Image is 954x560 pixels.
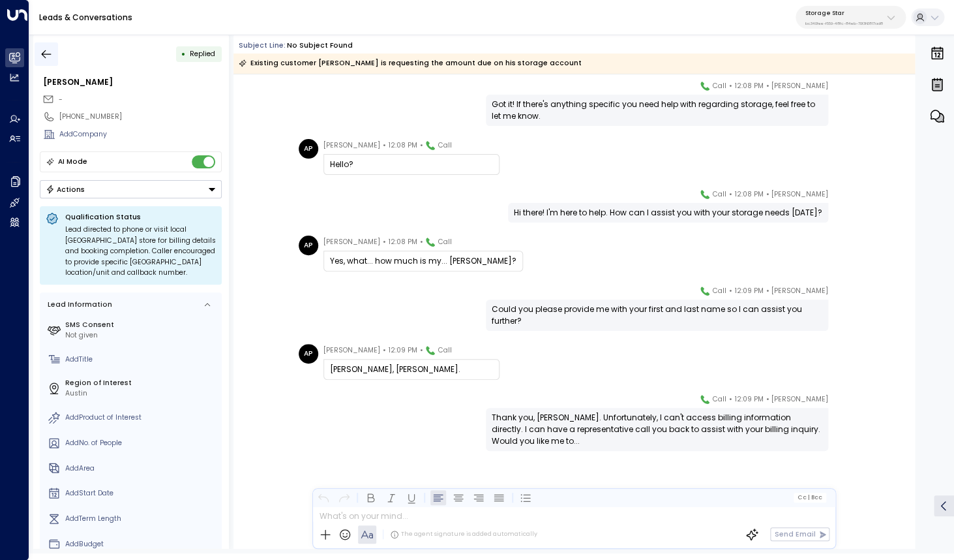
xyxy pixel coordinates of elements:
[316,490,332,505] button: Undo
[766,393,769,406] span: •
[59,112,222,122] div: [PHONE_NUMBER]
[65,412,218,423] div: AddProduct of Interest
[833,285,853,304] img: 120_headshot.jpg
[492,412,822,447] div: Thank you, [PERSON_NAME]. Unfortunately, I can't access billing information directly. I can have ...
[65,378,218,388] label: Region of Interest
[299,344,318,364] div: AP
[734,188,763,201] span: 12:08 PM
[59,129,222,140] div: AddCompany
[389,236,417,249] span: 12:08 PM
[797,494,822,501] span: Cc Bcc
[44,300,112,310] div: Lead Information
[65,488,218,499] div: AddStart Date
[713,285,726,298] span: Call
[65,354,218,365] div: AddTitle
[65,330,218,341] div: Not given
[65,225,216,279] div: Lead directed to phone or visit local [GEOGRAPHIC_DATA] store for billing details and booking com...
[190,49,215,59] span: Replied
[729,80,732,93] span: •
[39,12,132,23] a: Leads & Conversations
[833,80,853,99] img: 120_headshot.jpg
[330,255,516,267] div: Yes, what... how much is my... [PERSON_NAME]?
[390,530,537,539] div: The agent signature is added automatically
[383,139,386,152] span: •
[805,21,883,26] p: bc340fee-f559-48fc-84eb-70f3f6817ad8
[729,188,732,201] span: •
[514,207,822,219] div: Hi there! I'm here to help. How can I assist you with your storage needs [DATE]?
[239,57,582,70] div: Existing customer [PERSON_NAME] is requesting the amount due on his storage account
[734,393,763,406] span: 12:09 PM
[336,490,352,505] button: Redo
[438,139,452,152] span: Call
[40,180,222,198] button: Actions
[438,344,452,357] span: Call
[492,99,822,122] div: Got it! If there's anything specific you need help with regarding storage, feel free to let me know.
[323,236,380,249] span: [PERSON_NAME]
[771,80,828,93] span: [PERSON_NAME]
[766,80,769,93] span: •
[833,188,853,208] img: 120_headshot.jpg
[734,80,763,93] span: 12:08 PM
[383,344,386,357] span: •
[771,188,828,201] span: [PERSON_NAME]
[59,95,63,104] span: -
[65,388,218,399] div: Austin
[58,155,87,168] div: AI Mode
[734,285,763,298] span: 12:09 PM
[299,236,318,255] div: AP
[330,364,493,375] div: [PERSON_NAME], [PERSON_NAME].
[729,393,732,406] span: •
[419,236,423,249] span: •
[43,76,222,88] div: [PERSON_NAME]
[46,185,85,194] div: Actions
[239,40,286,50] span: Subject Line:
[771,393,828,406] span: [PERSON_NAME]
[729,285,732,298] span: •
[713,393,726,406] span: Call
[419,344,423,357] span: •
[65,514,218,524] div: AddTerm Length
[713,188,726,201] span: Call
[805,9,883,17] p: Storage Star
[389,139,417,152] span: 12:08 PM
[419,139,423,152] span: •
[796,6,906,29] button: Storage Starbc340fee-f559-48fc-84eb-70f3f6817ad8
[323,139,380,152] span: [PERSON_NAME]
[65,463,218,474] div: AddArea
[65,320,218,330] label: SMS Consent
[766,188,769,201] span: •
[65,438,218,448] div: AddNo. of People
[438,236,452,249] span: Call
[323,344,380,357] span: [PERSON_NAME]
[492,303,822,327] div: Could you please provide me with your first and last name so I can assist you further?
[299,139,318,159] div: AP
[766,285,769,298] span: •
[65,212,216,222] p: Qualification Status
[287,40,353,51] div: No subject found
[713,80,726,93] span: Call
[389,344,417,357] span: 12:09 PM
[65,539,218,550] div: AddBudget
[383,236,386,249] span: •
[40,180,222,198] div: Button group with a nested menu
[330,159,493,170] div: Hello?
[794,493,826,502] button: Cc|Bcc
[833,393,853,412] img: 120_headshot.jpg
[181,45,186,63] div: •
[808,494,810,501] span: |
[771,285,828,298] span: [PERSON_NAME]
